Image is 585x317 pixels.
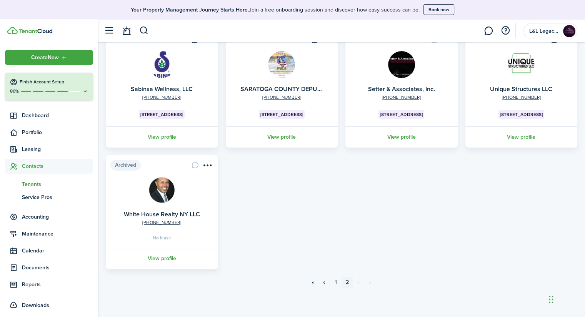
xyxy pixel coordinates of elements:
[140,111,183,118] span: [STREET_ADDRESS]
[131,6,249,14] b: Your Property Management Journey Starts Here.
[5,50,93,65] button: Open menu
[22,280,93,289] span: Reports
[20,79,88,85] h4: Finish Account Setup
[5,178,93,191] a: Tenants
[529,28,560,34] span: L&L Legacy Real Estate Services
[5,73,93,100] button: Finish Account Setup80%
[139,24,149,37] button: Search
[490,85,552,93] a: Unique Structures LLC
[110,160,141,171] span: Archived
[148,176,175,203] img: White House Realty NY LLC
[549,288,553,311] div: Drag
[240,85,368,93] a: SARATOGA COUNTY DEPUTY SHERIFFS PBA
[22,145,93,153] span: Leasing
[124,210,200,219] a: White House Realty NY LLC
[5,277,93,292] a: Reports
[330,277,342,288] a: 1
[22,193,93,201] span: Service Pros
[5,108,93,123] a: Dashboard
[318,277,330,288] a: Previous
[382,94,421,101] a: [PHONE_NUMBER]
[10,88,19,95] p: 80%
[22,162,93,170] span: Contacts
[102,23,116,38] button: Open sidebar
[31,55,59,60] span: Create New
[307,277,318,288] a: First
[262,94,301,101] a: [PHONE_NUMBER]
[22,230,93,238] span: Maintenance
[22,213,93,221] span: Accounting
[148,51,175,78] img: Sabinsa Wellness, LLC
[368,85,435,93] a: Setter & Associates, Inc.
[502,94,541,101] a: [PHONE_NUMBER]
[22,301,49,309] span: Downloads
[500,111,543,118] span: [STREET_ADDRESS]
[22,111,93,119] span: Dashboard
[22,264,93,272] span: Documents
[365,277,376,288] a: Last
[563,25,575,37] img: L&L Legacy Real Estate Services
[131,6,420,14] p: Join a free onboarding session and discover how easy success can be.
[423,4,454,15] button: Book now
[342,277,353,288] a: 2
[105,126,219,148] a: View profile
[225,126,339,148] a: View profile
[131,85,193,93] a: Sabinsa Wellness, LLC
[22,247,93,255] span: Calendar
[142,94,181,101] a: [PHONE_NUMBER]
[119,21,134,41] a: Notifications
[508,51,535,78] img: Unique Structures LLC
[22,180,93,188] span: Tenants
[268,51,295,78] img: SARATOGA COUNTY DEPUTY SHERIFFS PBA
[380,111,423,118] span: [STREET_ADDRESS]
[353,277,365,288] a: Next
[7,27,18,34] img: TenantCloud
[547,280,585,317] iframe: Chat Widget
[464,126,579,148] a: View profile
[201,161,213,172] button: Open menu
[260,111,303,118] span: [STREET_ADDRESS]
[19,29,52,33] img: TenantCloud
[22,128,93,136] span: Portfolio
[5,191,93,204] a: Service Pros
[105,248,219,269] a: View profile
[388,51,415,78] img: Setter & Associates, Inc.
[344,126,459,148] a: View profile
[499,24,512,37] button: Open resource center
[481,21,496,41] a: Messaging
[153,236,171,240] span: No lease
[142,219,181,226] a: [PHONE_NUMBER]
